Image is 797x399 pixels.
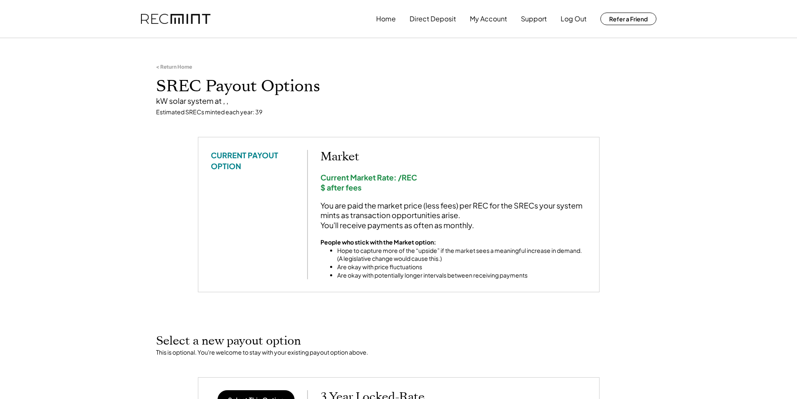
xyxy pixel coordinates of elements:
[156,108,641,116] div: Estimated SRECs minted each year: 39
[337,247,587,263] li: Hope to capture more of the “upside” if the market sees a meaningful increase in demand. (A legis...
[410,10,456,27] button: Direct Deposit
[156,77,641,96] h1: SREC Payout Options
[211,150,295,171] div: CURRENT PAYOUT OPTION
[141,14,210,24] img: recmint-logotype%403x.png
[337,271,587,280] li: Are okay with potentially longer intervals between receiving payments
[320,201,587,230] div: You are paid the market price (less fees) per REC for the SRECs your system mints as transaction ...
[320,150,587,164] h2: Market
[337,263,587,271] li: Are okay with price fluctuations
[156,96,641,106] div: kW solar system at , ,
[156,348,641,357] div: This is optional. You're welcome to stay with your existing payout option above.
[320,238,436,246] strong: People who stick with the Market option:
[156,334,641,348] h2: Select a new payout option
[470,10,507,27] button: My Account
[156,64,192,70] div: < Return Home
[320,172,587,192] div: Current Market Rate: /REC $ after fees
[376,10,396,27] button: Home
[561,10,587,27] button: Log Out
[521,10,547,27] button: Support
[600,13,656,25] button: Refer a Friend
